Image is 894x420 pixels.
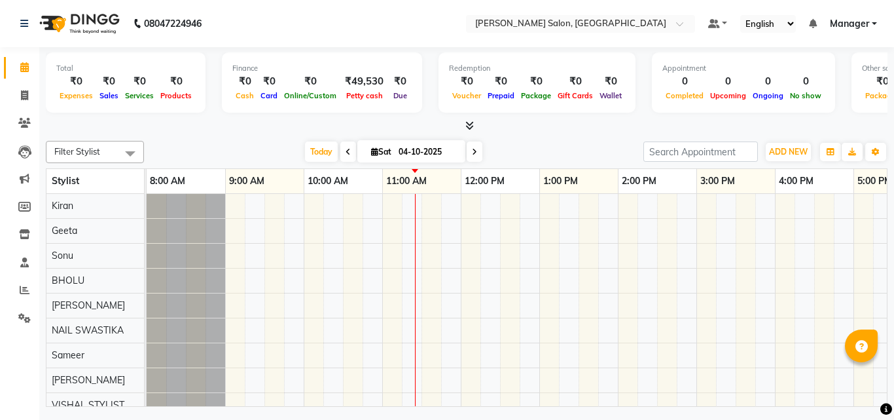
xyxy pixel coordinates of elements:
div: ₹0 [157,74,195,89]
div: 0 [707,74,749,89]
button: ADD NEW [766,143,811,161]
span: [PERSON_NAME] [52,374,125,386]
a: 1:00 PM [540,172,581,191]
iframe: chat widget [839,368,881,407]
span: Services [122,91,157,100]
div: ₹0 [484,74,518,89]
span: Sonu [52,250,73,261]
span: Filter Stylist [54,146,100,157]
a: 12:00 PM [461,172,508,191]
span: Today [305,142,338,162]
div: 0 [662,74,707,89]
span: Cash [232,91,257,100]
span: Card [257,91,281,100]
span: VISHAL STYLIST [52,399,124,411]
b: 08047224946 [144,5,202,42]
span: No show [787,91,825,100]
span: Sales [96,91,122,100]
div: ₹0 [281,74,340,89]
div: Total [56,63,195,74]
input: Search Appointment [643,142,758,162]
a: 10:00 AM [304,172,351,191]
span: Online/Custom [281,91,340,100]
a: 9:00 AM [226,172,268,191]
div: ₹49,530 [340,74,389,89]
img: logo [33,5,123,42]
span: Petty cash [343,91,386,100]
div: ₹0 [596,74,625,89]
div: ₹0 [389,74,412,89]
span: Manager [830,17,869,31]
span: Ongoing [749,91,787,100]
span: Expenses [56,91,96,100]
span: Due [390,91,410,100]
div: ₹0 [232,74,257,89]
span: Completed [662,91,707,100]
span: Sat [368,147,395,157]
div: ₹0 [449,74,484,89]
a: 8:00 AM [147,172,188,191]
span: [PERSON_NAME] [52,299,125,311]
span: Kiran [52,200,73,212]
span: Prepaid [484,91,518,100]
div: Finance [232,63,412,74]
div: ₹0 [257,74,281,89]
span: Stylist [52,175,79,187]
span: Upcoming [707,91,749,100]
div: ₹0 [122,74,157,89]
span: ADD NEW [769,147,808,157]
span: Geeta [52,225,77,237]
span: Voucher [449,91,484,100]
a: 11:00 AM [383,172,430,191]
span: NAIL SWASTIKA [52,324,124,336]
div: Redemption [449,63,625,74]
span: Gift Cards [554,91,596,100]
a: 2:00 PM [618,172,660,191]
div: ₹0 [554,74,596,89]
input: 2025-10-04 [395,142,460,162]
div: ₹0 [96,74,122,89]
span: Package [518,91,554,100]
a: 3:00 PM [697,172,738,191]
div: 0 [787,74,825,89]
a: 4:00 PM [776,172,817,191]
div: Appointment [662,63,825,74]
span: Sameer [52,349,84,361]
div: 0 [749,74,787,89]
span: BHOLU [52,275,84,286]
div: ₹0 [518,74,554,89]
span: Products [157,91,195,100]
span: Wallet [596,91,625,100]
div: ₹0 [56,74,96,89]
